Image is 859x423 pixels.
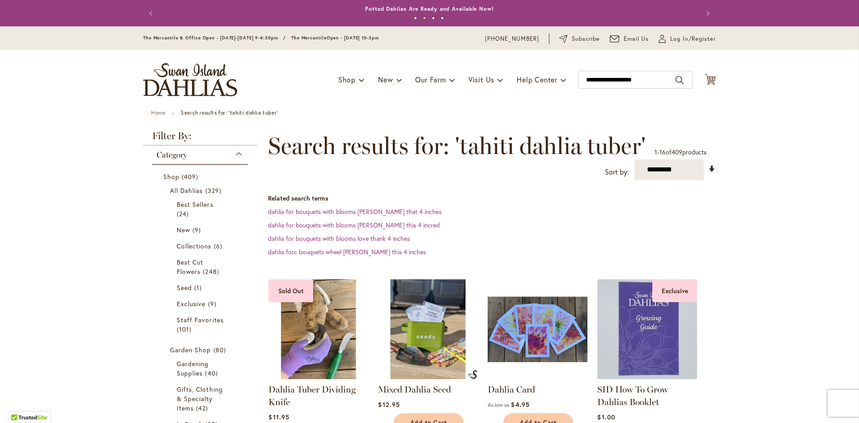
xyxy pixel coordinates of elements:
[488,279,587,379] img: Group shot of Dahlia Cards
[511,400,529,409] span: $4.95
[177,315,225,334] a: Staff Favorites
[196,403,210,413] span: 42
[414,17,417,20] button: 1 of 4
[177,283,192,292] span: Seed
[268,372,368,381] a: Dahlia Tuber Dividing Knife Sold Out
[203,267,221,276] span: 248
[572,34,600,43] span: Subscribe
[143,4,161,22] button: Previous
[170,186,203,195] span: All Dahlias
[468,75,494,84] span: Visit Us
[597,279,697,379] img: Swan Island Dahlias - How to Grow Guide
[7,391,32,416] iframe: Launch Accessibility Center
[177,325,194,334] span: 101
[177,226,190,234] span: New
[214,241,225,251] span: 6
[177,200,225,218] a: Best Sellers
[177,385,223,412] span: Gifts, Clothing & Specialty Items
[177,257,225,276] a: Best Cut Flowers
[177,283,225,292] a: Seed
[652,279,697,302] div: Exclusive
[194,283,204,292] span: 1
[177,242,212,250] span: Collections
[559,34,600,43] a: Subscribe
[488,372,587,381] a: Group shot of Dahlia Cards
[177,258,203,276] span: Best Cut Flowers
[432,17,435,20] button: 3 of 4
[488,402,509,408] span: As low as
[177,299,205,308] span: Exclusive
[151,109,165,116] a: Home
[143,131,257,145] strong: Filter By:
[268,207,442,216] a: dahlia for bouquets with blooms [PERSON_NAME] that 4 inches
[170,186,232,195] a: All Dahlias
[659,148,666,156] span: 16
[485,34,539,43] a: [PHONE_NUMBER]
[192,225,203,235] span: 9
[468,370,478,379] img: Mixed Dahlia Seed
[157,150,187,160] span: Category
[177,241,225,251] a: Collections
[163,172,239,181] a: Shop
[205,186,224,195] span: 329
[655,145,706,159] p: - of products
[378,372,478,381] a: Mixed Dahlia Seed Mixed Dahlia Seed
[415,75,446,84] span: Our Farm
[610,34,649,43] a: Email Us
[205,368,220,378] span: 40
[698,4,716,22] button: Next
[213,345,228,355] span: 80
[208,299,219,308] span: 9
[378,400,400,409] span: $12.95
[268,221,440,229] a: dahlia for bouquets with blooms [PERSON_NAME] this 4 incred
[143,63,237,96] a: store logo
[423,17,426,20] button: 2 of 4
[177,316,224,324] span: Staff Favorites
[268,132,646,159] span: Search results for: 'tahiti dahlia tuber'
[659,34,716,43] a: Log In/Register
[177,225,225,235] a: New
[365,5,494,12] a: Potted Dahlias Are Ready and Available Now!
[624,34,649,43] span: Email Us
[177,299,225,308] a: Exclusive
[488,384,535,395] a: Dahlia Card
[268,194,716,203] dt: Related search terms
[378,384,451,395] a: Mixed Dahlia Seed
[181,109,278,116] strong: Search results for: 'tahiti dahlia tuber'
[177,359,225,378] a: Gardening Supplies
[517,75,557,84] span: Help Center
[268,279,368,379] img: Dahlia Tuber Dividing Knife
[670,34,716,43] span: Log In/Register
[338,75,356,84] span: Shop
[268,248,426,256] a: dahlia forc bouquets wheel [PERSON_NAME] this 4 inches
[170,346,211,354] span: Garden Shop
[378,279,478,379] img: Mixed Dahlia Seed
[605,164,629,180] label: Sort by:
[378,75,393,84] span: New
[182,172,200,181] span: 409
[177,209,191,218] span: 24
[268,279,313,302] div: Sold Out
[597,384,668,407] a: SID How To Grow Dahlias Booklet
[597,413,615,421] span: $1.00
[327,35,379,41] span: Open - [DATE] 10-3pm
[143,35,327,41] span: The Mercantile & Office Open - [DATE]-[DATE] 9-4:30pm / The Mercantile
[177,385,225,413] a: Gifts, Clothing &amp; Specialty Items
[655,148,657,156] span: 1
[268,413,289,421] span: $11.95
[672,148,682,156] span: 409
[177,359,208,377] span: Gardening Supplies
[441,17,444,20] button: 4 of 4
[268,384,356,407] a: Dahlia Tuber Dividing Knife
[597,372,697,381] a: Swan Island Dahlias - How to Grow Guide Exclusive
[170,345,232,355] a: Garden Shop
[177,200,213,209] span: Best Sellers
[163,172,179,181] span: Shop
[268,234,410,243] a: dahlia for bouquets with blooms love thank 4 inches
